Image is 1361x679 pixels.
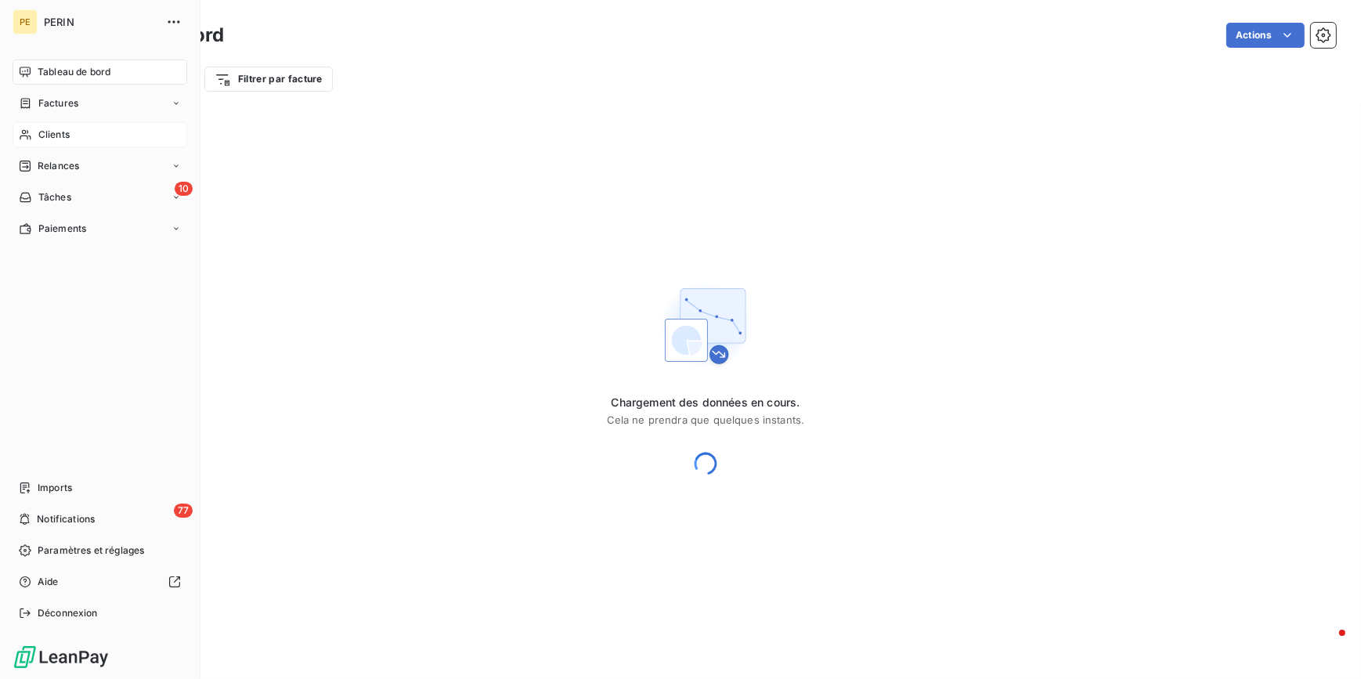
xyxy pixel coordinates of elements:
[38,190,71,204] span: Tâches
[38,128,70,142] span: Clients
[38,65,110,79] span: Tableau de bord
[38,96,78,110] span: Factures
[174,504,193,518] span: 77
[38,575,59,589] span: Aide
[1308,626,1345,663] iframe: Intercom live chat
[1226,23,1305,48] button: Actions
[38,222,86,236] span: Paiements
[655,276,756,376] img: First time
[38,159,79,173] span: Relances
[37,512,95,526] span: Notifications
[38,606,98,620] span: Déconnexion
[607,395,805,410] span: Chargement des données en cours.
[38,481,72,495] span: Imports
[175,182,193,196] span: 10
[13,9,38,34] div: PE
[607,414,805,426] span: Cela ne prendra que quelques instants.
[38,544,144,558] span: Paramètres et réglages
[13,569,187,594] a: Aide
[204,67,333,92] button: Filtrer par facture
[13,645,110,670] img: Logo LeanPay
[44,16,157,28] span: PERIN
